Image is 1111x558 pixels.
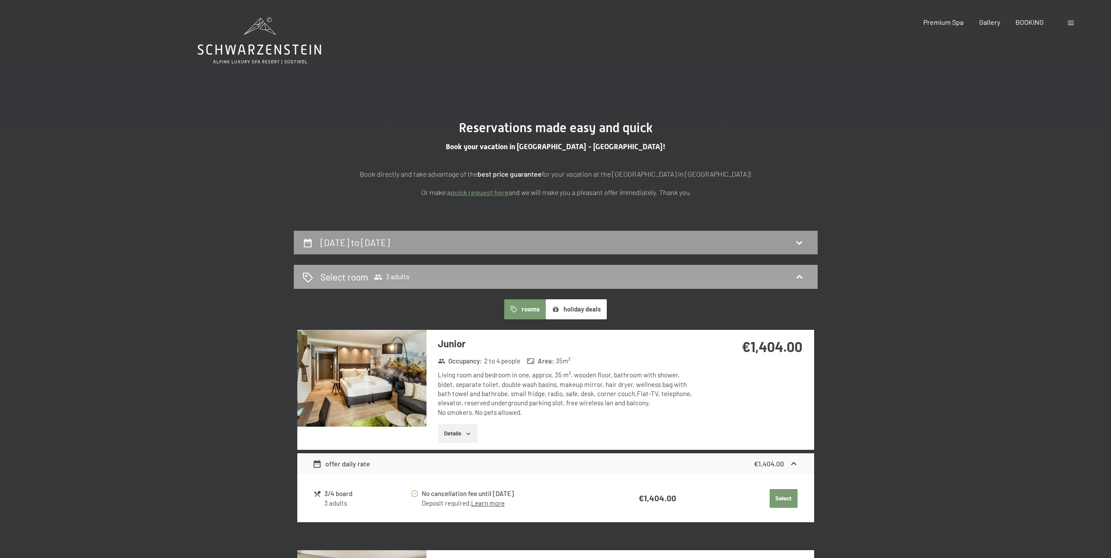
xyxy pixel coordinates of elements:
[527,356,554,366] strong: Area :
[313,459,370,469] div: offer daily rate
[742,338,802,355] strong: €1,404.00
[923,18,963,26] a: Premium Spa
[478,170,542,178] strong: best price guarantee
[451,188,509,196] a: quick request here
[979,18,1000,26] a: Gallery
[320,270,368,283] h2: Select room
[438,356,482,366] strong: Occupancy :
[297,453,814,474] div: offer daily rate€1,404.00
[438,370,698,417] div: Living room and bedroom in one, approx. 35 m², wooden floor, bathroom with shower, bidet, separat...
[438,424,478,443] button: Details
[337,187,774,198] p: Or make a and we will make you a pleasant offer immediately. Thank you
[546,299,607,319] button: holiday deals
[297,330,427,427] img: mss_renderimg.php
[446,142,666,151] span: Book your vacation in [GEOGRAPHIC_DATA] - [GEOGRAPHIC_DATA]!
[324,489,409,499] div: 3/4 board
[754,459,784,468] strong: €1,404.00
[504,299,546,319] button: rooms
[374,273,409,281] span: 3 adults
[337,168,774,180] p: Book directly and take advantage of the for your vacation at the [GEOGRAPHIC_DATA] in [GEOGRAPHIC...
[438,337,698,350] h3: Junior
[422,499,603,508] div: Deposit required.
[471,499,505,507] a: Learn more
[556,356,571,366] span: 35 m²
[1015,18,1044,26] a: BOOKING
[320,237,390,248] h2: [DATE] to [DATE]
[484,356,520,366] span: 2 to 4 people
[459,120,653,135] span: Reservations made easy and quick
[639,493,676,503] strong: €1,404.00
[770,489,798,508] button: Select
[324,499,409,508] div: 3 adults
[422,489,603,499] div: No cancellation fee until [DATE]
